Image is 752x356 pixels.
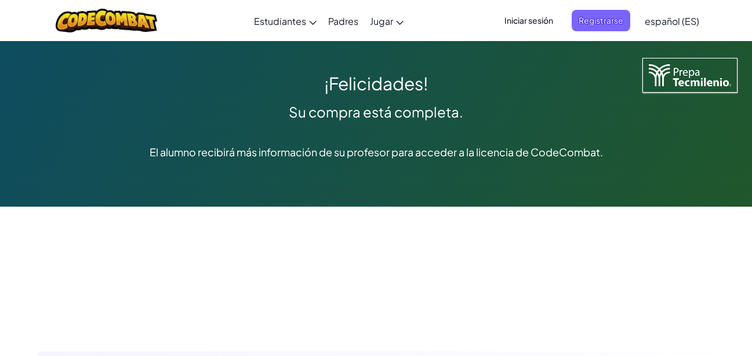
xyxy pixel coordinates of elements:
[29,98,723,126] div: Su compra está completa.
[645,15,699,27] span: español (ES)
[322,5,364,36] a: Padres
[370,15,393,27] span: Jugar
[56,9,157,32] img: CodeCombat logo
[29,126,723,178] div: El alumno recibirá más información de su profesor para acceder a la licencia de CodeCombat.
[254,15,306,27] span: Estudiantes
[364,5,409,36] a: Jugar
[248,5,322,36] a: Estudiantes
[497,10,560,31] button: Iniciar sesión
[572,10,630,31] button: Registrarse
[639,5,705,36] a: español (ES)
[29,69,723,98] div: ¡Felicidades!
[642,58,738,93] img: Tecmilenio logo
